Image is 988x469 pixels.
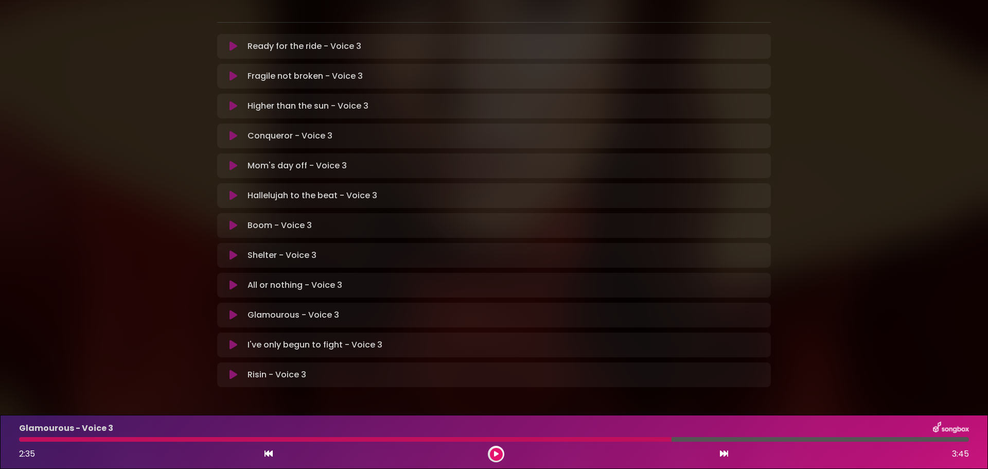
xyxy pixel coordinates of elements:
[248,160,347,172] p: Mom's day off - Voice 3
[248,309,339,321] p: Glamourous - Voice 3
[248,249,316,262] p: Shelter - Voice 3
[933,422,969,435] img: songbox-logo-white.png
[248,100,368,112] p: Higher than the sun - Voice 3
[19,422,113,435] p: Glamourous - Voice 3
[248,339,382,351] p: I've only begun to fight - Voice 3
[248,189,377,202] p: Hallelujah to the beat - Voice 3
[248,40,361,53] p: Ready for the ride - Voice 3
[248,130,332,142] p: Conqueror - Voice 3
[248,279,342,291] p: All or nothing - Voice 3
[248,219,312,232] p: Boom - Voice 3
[248,70,363,82] p: Fragile not broken - Voice 3
[248,369,306,381] p: Risin - Voice 3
